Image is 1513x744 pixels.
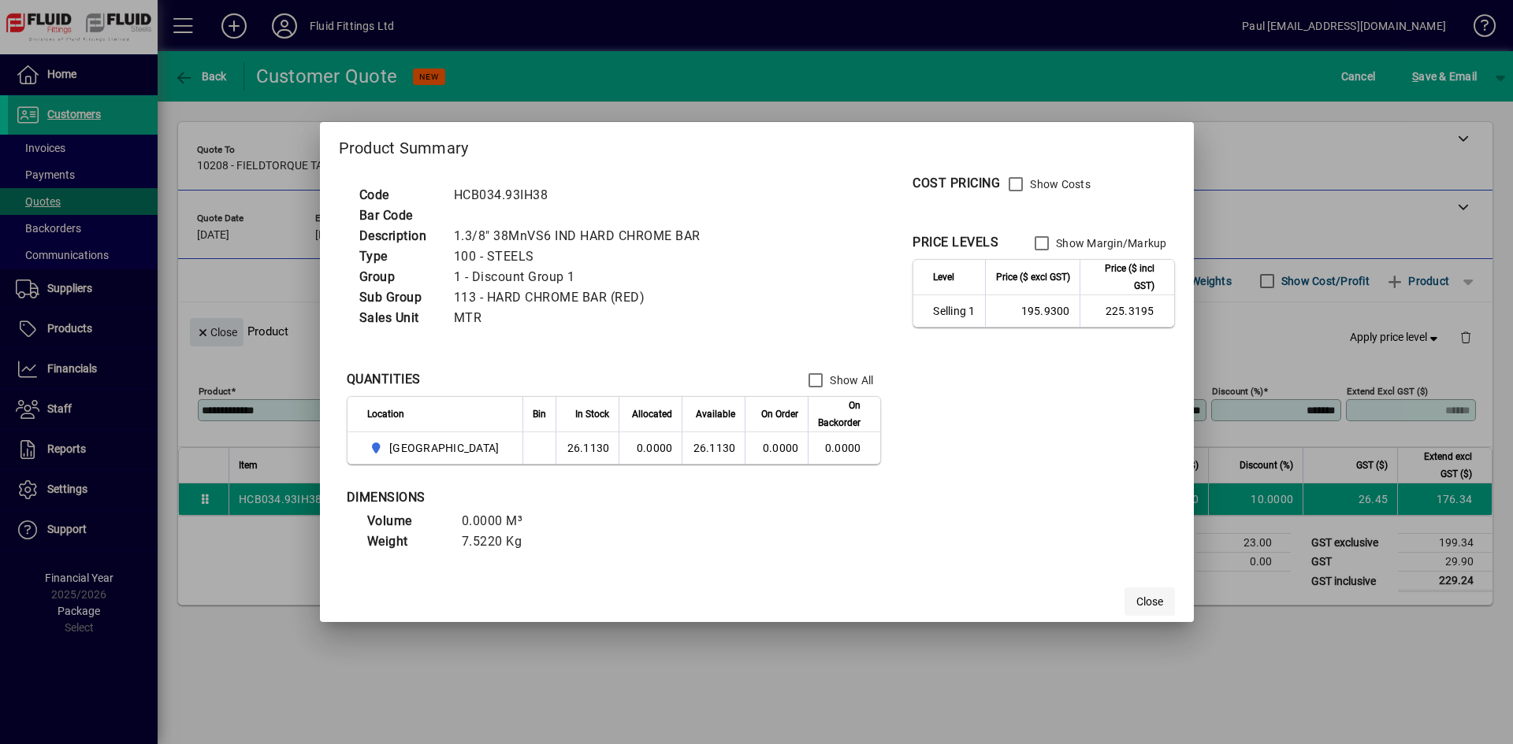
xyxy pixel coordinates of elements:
span: On Order [761,405,798,423]
span: Close [1136,594,1163,610]
span: Location [367,405,404,423]
td: Type [351,246,446,267]
span: Price ($ excl GST) [996,268,1070,286]
div: COST PRICING [913,174,1000,193]
div: DIMENSIONS [347,488,741,507]
td: HCB034.93IH38 [446,185,719,205]
td: Weight [359,531,454,552]
span: Price ($ incl GST) [1090,260,1154,294]
td: 7.5220 Kg [454,531,548,552]
span: On Backorder [818,397,861,431]
td: 113 - HARD CHROME BAR (RED) [446,287,719,308]
label: Show Margin/Markup [1053,235,1167,251]
span: 0.0000 [763,442,799,454]
td: Sales Unit [351,308,446,328]
td: 225.3195 [1080,295,1174,327]
div: QUANTITIES [347,370,421,389]
td: Volume [359,511,454,531]
td: Description [351,226,446,246]
h2: Product Summary [320,122,1194,168]
span: Level [933,268,954,286]
td: 0.0000 M³ [454,511,548,531]
td: Code [351,185,446,205]
span: [GEOGRAPHIC_DATA] [389,440,499,456]
td: Sub Group [351,287,446,308]
button: Close [1125,587,1175,616]
td: 1 - Discount Group 1 [446,267,719,287]
td: Group [351,267,446,287]
label: Show All [827,372,873,388]
td: MTR [446,308,719,328]
td: 100 - STEELS [446,246,719,267]
span: Available [696,405,735,423]
td: 26.1130 [556,432,619,464]
div: PRICE LEVELS [913,233,998,252]
td: 0.0000 [808,432,880,464]
td: 0.0000 [619,432,682,464]
td: 195.9300 [985,295,1080,327]
td: Bar Code [351,205,446,226]
span: Bin [533,405,546,423]
td: 1.3/8" 38MnVS6 IND HARD CHROME BAR [446,226,719,246]
span: Allocated [632,405,672,423]
span: In Stock [575,405,609,423]
span: AUCKLAND [367,439,506,457]
td: 26.1130 [682,432,745,464]
span: Selling 1 [933,303,975,319]
label: Show Costs [1027,176,1091,192]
